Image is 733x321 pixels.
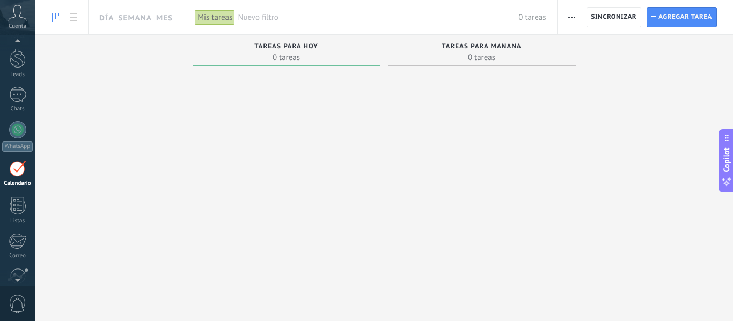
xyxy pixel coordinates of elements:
[2,252,33,259] div: Correo
[198,43,375,52] div: Tareas para hoy
[2,106,33,113] div: Chats
[518,12,546,23] span: 0 tareas
[564,7,580,27] button: Más
[9,23,26,30] span: Cuenta
[46,7,64,28] a: To-do line
[198,52,375,63] span: 0 tareas
[254,43,318,50] span: Tareas para hoy
[2,180,33,187] div: Calendario
[721,147,732,172] span: Copilot
[64,7,83,28] a: To-do list
[238,12,518,23] span: Nuevo filtro
[2,71,33,78] div: Leads
[647,7,717,27] button: Agregar tarea
[393,43,570,52] div: Tareas para mañana
[2,141,33,152] div: WhatsApp
[587,7,642,27] button: Sincronizar
[195,10,235,25] div: Mis tareas
[591,14,637,20] span: Sincronizar
[658,8,712,27] span: Agregar tarea
[2,218,33,225] div: Listas
[442,43,522,50] span: Tareas para mañana
[393,52,570,63] span: 0 tareas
